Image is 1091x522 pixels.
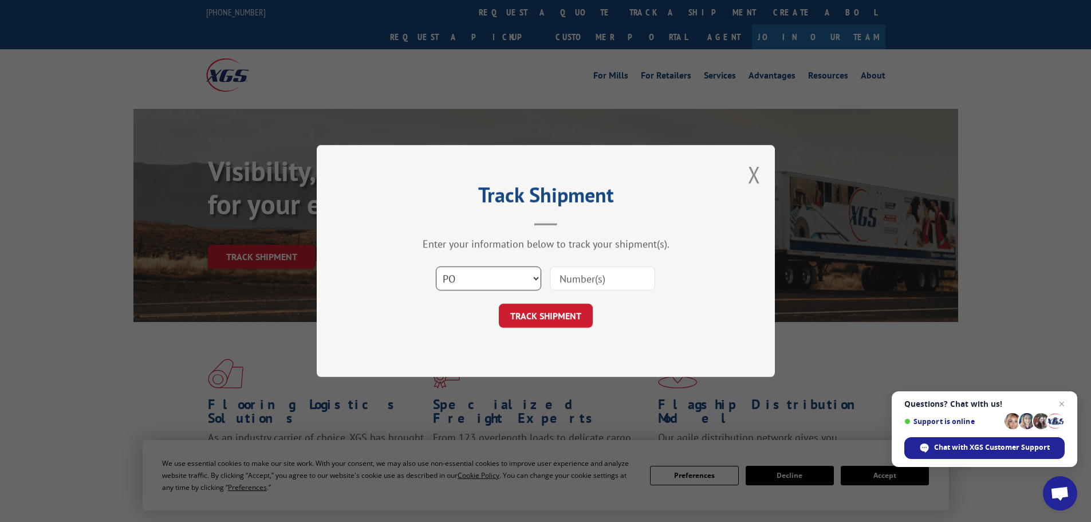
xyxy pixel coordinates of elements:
[374,237,718,250] div: Enter your information below to track your shipment(s).
[904,417,1001,426] span: Support is online
[499,304,593,328] button: TRACK SHIPMENT
[1043,476,1077,511] a: Open chat
[748,159,761,190] button: Close modal
[904,399,1065,409] span: Questions? Chat with us!
[550,266,655,291] input: Number(s)
[374,187,718,209] h2: Track Shipment
[934,442,1050,453] span: Chat with XGS Customer Support
[904,437,1065,459] span: Chat with XGS Customer Support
